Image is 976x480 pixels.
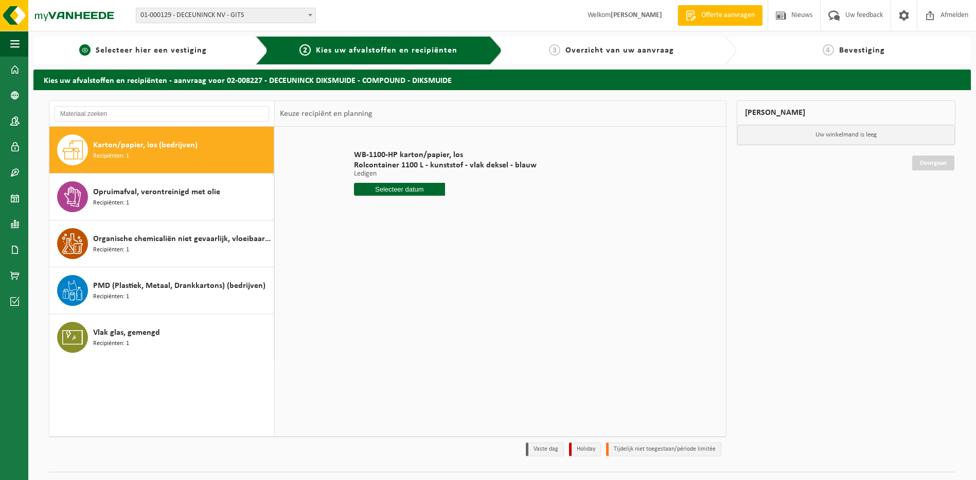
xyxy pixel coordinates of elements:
span: 3 [549,44,560,56]
span: Recipiënten: 1 [93,339,129,349]
span: Rolcontainer 1100 L - kunststof - vlak deksel - blauw [354,160,537,170]
span: PMD (Plastiek, Metaal, Drankkartons) (bedrijven) [93,280,265,292]
span: Selecteer hier een vestiging [96,46,207,55]
span: 1 [79,44,91,56]
button: Karton/papier, los (bedrijven) Recipiënten: 1 [49,127,274,174]
span: WB-1100-HP karton/papier, los [354,150,537,160]
a: 1Selecteer hier een vestiging [39,44,247,57]
button: PMD (Plastiek, Metaal, Drankkartons) (bedrijven) Recipiënten: 1 [49,267,274,314]
button: Opruimafval, verontreinigd met olie Recipiënten: 1 [49,174,274,220]
p: Ledigen [354,170,537,178]
span: 01-000129 - DECEUNINCK NV - GITS [136,8,315,23]
div: [PERSON_NAME] [737,100,956,125]
input: Materiaal zoeken [55,106,269,122]
span: Recipiënten: 1 [93,198,129,208]
button: Organische chemicaliën niet gevaarlijk, vloeibaar in kleinverpakking Recipiënten: 1 [49,220,274,267]
li: Vaste dag [526,442,564,456]
span: Bevestiging [839,46,885,55]
input: Selecteer datum [354,183,446,196]
div: Keuze recipiënt en planning [275,101,378,127]
h2: Kies uw afvalstoffen en recipiënten - aanvraag voor 02-008227 - DECEUNINCK DIKSMUIDE - COMPOUND -... [33,70,971,90]
span: Karton/papier, los (bedrijven) [93,139,198,151]
li: Holiday [569,442,601,456]
p: Uw winkelmand is leeg [737,125,955,145]
span: Recipiënten: 1 [93,292,129,302]
span: Overzicht van uw aanvraag [565,46,674,55]
span: Vlak glas, gemengd [93,327,160,339]
li: Tijdelijk niet toegestaan/période limitée [606,442,721,456]
span: Offerte aanvragen [699,10,757,21]
button: Vlak glas, gemengd Recipiënten: 1 [49,314,274,361]
strong: [PERSON_NAME] [611,11,662,19]
span: Opruimafval, verontreinigd met olie [93,186,220,198]
a: Doorgaan [912,156,954,170]
span: 4 [823,44,834,56]
span: Organische chemicaliën niet gevaarlijk, vloeibaar in kleinverpakking [93,233,271,245]
span: Recipiënten: 1 [93,245,129,255]
a: Offerte aanvragen [678,5,762,26]
span: 2 [299,44,311,56]
span: Kies uw afvalstoffen en recipiënten [316,46,457,55]
span: Recipiënten: 1 [93,151,129,161]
